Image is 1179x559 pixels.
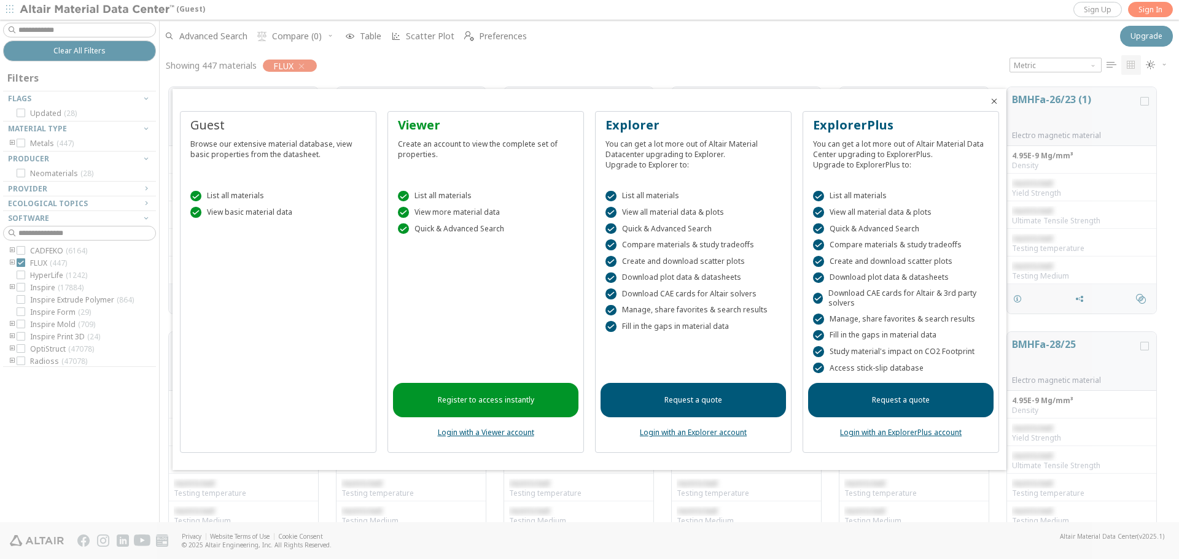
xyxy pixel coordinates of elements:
[813,239,989,250] div: Compare materials & study tradeoffs
[813,223,989,234] div: Quick & Advanced Search
[438,427,534,438] a: Login with a Viewer account
[398,191,409,202] div: 
[393,383,578,417] a: Register to access instantly
[190,191,201,202] div: 
[813,314,989,325] div: Manage, share favorites & search results
[813,272,989,283] div: Download plot data & datasheets
[605,256,617,267] div: 
[605,223,617,234] div: 
[813,239,824,250] div: 
[605,191,617,202] div: 
[398,207,409,218] div: 
[398,207,574,218] div: View more material data
[813,272,824,283] div: 
[813,207,824,218] div: 
[813,191,989,202] div: List all materials
[813,223,824,234] div: 
[808,383,994,417] a: Request a quote
[813,134,989,170] div: You can get a lot more out of Altair Material Data Center upgrading to ExplorerPlus. Upgrade to E...
[605,191,781,202] div: List all materials
[398,134,574,160] div: Create an account to view the complete set of properties.
[813,346,824,357] div: 
[813,256,824,267] div: 
[605,305,617,316] div: 
[813,293,823,304] div: 
[813,314,824,325] div: 
[190,117,366,134] div: Guest
[605,256,781,267] div: Create and download scatter plots
[190,207,366,218] div: View basic material data
[605,207,617,218] div: 
[813,363,989,374] div: Access stick-slip database
[640,427,747,438] a: Login with an Explorer account
[605,321,781,332] div: Fill in the gaps in material data
[605,223,781,234] div: Quick & Advanced Search
[813,330,824,341] div: 
[813,330,989,341] div: Fill in the gaps in material data
[605,272,781,283] div: Download plot data & datasheets
[605,305,781,316] div: Manage, share favorites & search results
[605,207,781,218] div: View all material data & plots
[605,134,781,170] div: You can get a lot more out of Altair Material Datacenter upgrading to Explorer. Upgrade to Explor...
[601,383,786,417] a: Request a quote
[813,256,989,267] div: Create and download scatter plots
[605,288,781,299] div: Download CAE cards for Altair solvers
[605,321,617,332] div: 
[605,239,781,250] div: Compare materials & study tradeoffs
[398,223,409,234] div: 
[605,239,617,250] div: 
[813,346,989,357] div: Study material's impact on CO2 Footprint
[989,96,999,106] button: Close
[813,288,989,308] div: Download CAE cards for Altair & 3rd party solvers
[813,207,989,218] div: View all material data & plots
[605,117,781,134] div: Explorer
[605,288,617,299] div: 
[190,191,366,202] div: List all materials
[190,134,366,160] div: Browse our extensive material database, view basic properties from the datasheet.
[605,272,617,283] div: 
[813,363,824,374] div: 
[813,191,824,202] div: 
[398,117,574,134] div: Viewer
[840,427,962,438] a: Login with an ExplorerPlus account
[398,191,574,202] div: List all materials
[813,117,989,134] div: ExplorerPlus
[190,207,201,218] div: 
[398,223,574,234] div: Quick & Advanced Search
